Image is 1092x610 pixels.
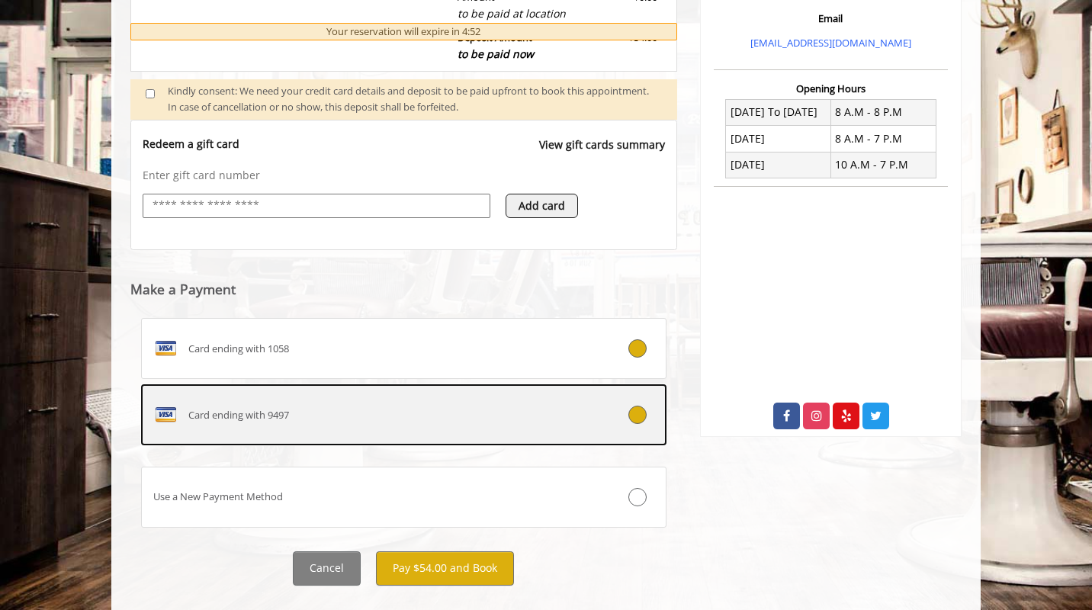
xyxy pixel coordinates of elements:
[141,467,666,528] label: Use a New Payment Method
[130,23,677,40] div: Your reservation will expire in 4:52
[586,30,657,63] div: $54.00
[376,551,514,586] button: Pay $54.00 and Book
[153,403,178,427] img: VISA
[830,152,936,178] td: 10 A.M - 7 P.M
[168,83,662,115] div: Kindly consent: We need your credit card details and deposit to be paid upfront to book this appo...
[143,136,239,152] p: Redeem a gift card
[539,136,665,168] a: View gift cards summary
[830,126,936,152] td: 8 A.M - 7 P.M
[293,551,361,586] button: Cancel
[714,83,948,94] h3: Opening Hours
[153,336,178,361] img: VISA
[143,168,665,183] p: Enter gift card number
[458,30,534,61] b: Deposit Amount
[188,407,289,423] span: Card ending with 9497
[506,194,578,218] button: Add card
[718,13,944,24] h3: Email
[830,99,936,125] td: 8 A.M - 8 P.M
[726,152,831,178] td: [DATE]
[750,36,911,50] a: [EMAIL_ADDRESS][DOMAIN_NAME]
[130,282,236,297] label: Make a Payment
[188,341,289,357] span: Card ending with 1058
[726,126,831,152] td: [DATE]
[458,5,576,22] div: to be paid at location
[726,99,831,125] td: [DATE] To [DATE]
[142,489,578,505] div: Use a New Payment Method
[458,47,534,61] span: to be paid now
